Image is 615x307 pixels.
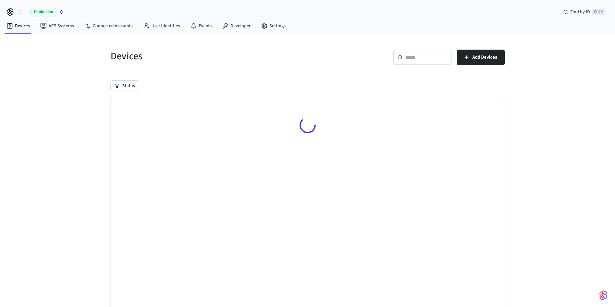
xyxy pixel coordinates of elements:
[217,20,256,32] a: Developer
[457,50,505,65] button: Add Devices
[185,20,217,32] a: Events
[1,20,35,32] a: Devices
[599,290,607,301] img: SeamLogoGradient.69752ec5.svg
[256,20,291,32] a: Settings
[111,81,139,91] button: Status
[35,20,79,32] a: ACS Systems
[592,9,605,15] span: Ctrl K
[111,50,304,63] h5: Devices
[570,9,590,15] span: Find by ID
[138,20,185,32] a: User Identities
[79,20,138,32] a: Connected Accounts
[472,53,497,62] span: Add Devices
[558,6,610,18] div: Find by IDCtrl K
[30,8,56,16] span: Production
